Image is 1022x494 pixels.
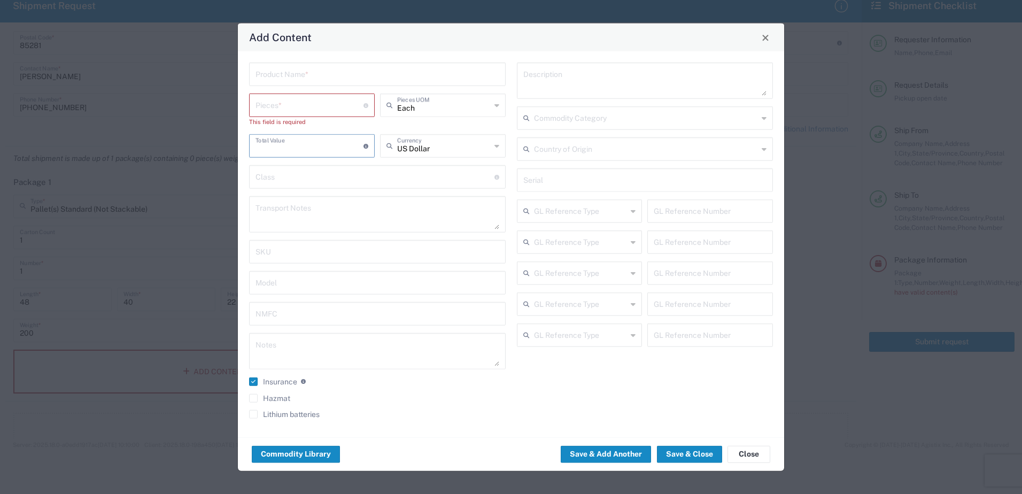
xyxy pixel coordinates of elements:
div: This field is required [249,117,375,127]
button: Close [727,445,770,462]
button: Close [758,30,773,45]
button: Save & Add Another [561,445,651,462]
h4: Add Content [249,29,312,45]
label: Lithium batteries [249,410,320,419]
label: Hazmat [249,394,290,403]
button: Save & Close [657,445,722,462]
label: Insurance [249,377,297,386]
button: Commodity Library [252,445,340,462]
